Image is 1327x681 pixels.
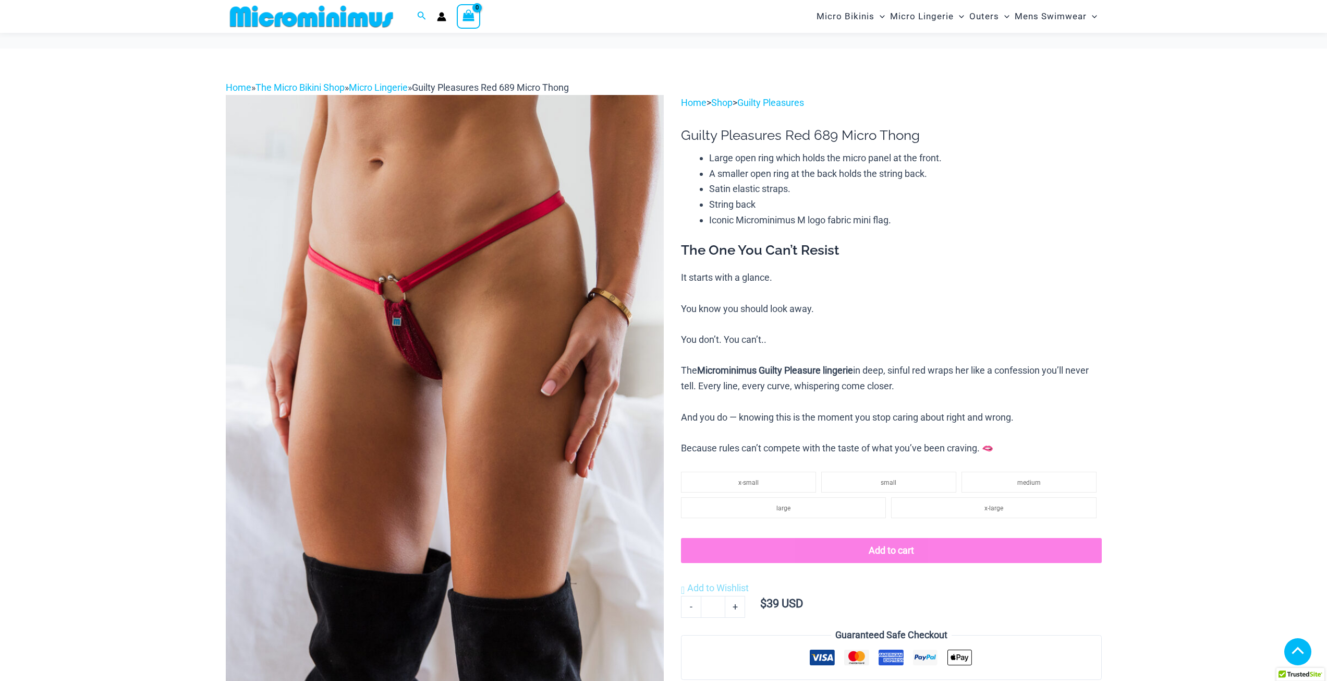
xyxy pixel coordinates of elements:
h3: The One You Can’t Resist [681,242,1101,259]
span: Guilty Pleasures Red 689 Micro Thong [412,82,569,93]
button: Add to cart [681,538,1101,563]
h1: Guilty Pleasures Red 689 Micro Thong [681,127,1101,144]
p: It starts with a glance. You know you should look away. You don’t. You can’t.. The in deep, sinfu... [681,270,1101,456]
li: large [681,497,886,518]
span: Menu Toggle [1087,3,1097,30]
span: $ [760,597,766,610]
span: medium [1017,479,1041,486]
a: Shop [711,97,733,108]
span: Outers [969,3,999,30]
a: OutersMenu ToggleMenu Toggle [967,3,1012,30]
span: Mens Swimwear [1015,3,1087,30]
span: Menu Toggle [954,3,964,30]
p: > > [681,95,1101,111]
a: Add to Wishlist [681,580,749,596]
legend: Guaranteed Safe Checkout [831,627,952,643]
a: + [725,596,745,618]
li: Large open ring which holds the micro panel at the front. [709,150,1101,166]
b: Microminimus Guilty Pleasure lingerie [697,365,853,376]
a: Search icon link [417,10,427,23]
span: large [776,505,790,512]
nav: Site Navigation [812,2,1102,31]
span: Menu Toggle [874,3,885,30]
a: Home [681,97,707,108]
li: small [821,472,956,493]
a: View Shopping Cart, empty [457,4,481,28]
a: Account icon link [437,12,446,21]
a: Micro BikinisMenu ToggleMenu Toggle [814,3,887,30]
span: Menu Toggle [999,3,1009,30]
span: small [881,479,896,486]
a: Home [226,82,251,93]
span: » » » [226,82,569,93]
span: Micro Bikinis [817,3,874,30]
span: x-small [738,479,759,486]
li: A smaller open ring at the back holds the string back. [709,166,1101,182]
a: The Micro Bikini Shop [255,82,345,93]
a: Micro Lingerie [349,82,408,93]
a: Micro LingerieMenu ToggleMenu Toggle [887,3,967,30]
li: x-small [681,472,816,493]
span: Add to Wishlist [687,582,749,593]
input: Product quantity [701,596,725,618]
span: Micro Lingerie [890,3,954,30]
bdi: 39 USD [760,597,803,610]
li: x-large [891,497,1096,518]
li: String back [709,197,1101,212]
a: Mens SwimwearMenu ToggleMenu Toggle [1012,3,1100,30]
img: MM SHOP LOGO FLAT [226,5,397,28]
a: Guilty Pleasures [737,97,804,108]
li: medium [961,472,1097,493]
span: x-large [984,505,1003,512]
a: - [681,596,701,618]
li: Iconic Microminimus M logo fabric mini flag. [709,212,1101,228]
li: Satin elastic straps. [709,181,1101,197]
